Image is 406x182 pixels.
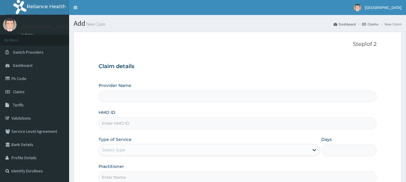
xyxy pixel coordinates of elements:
[102,147,125,153] div: Select type
[365,5,401,10] span: [GEOGRAPHIC_DATA]
[13,89,25,94] span: Claims
[99,82,131,88] label: Provider Name
[85,22,105,26] small: New Claim
[13,102,24,108] span: Tariffs
[99,41,377,48] p: Step 1 of 2
[99,118,377,129] input: Enter HMO ID
[21,33,35,37] a: Online
[3,18,17,31] img: User Image
[99,136,132,142] label: Type of Service
[354,4,361,11] img: User Image
[13,63,32,68] span: Dashboard
[334,22,356,27] a: Dashboard
[13,49,44,55] span: Switch Providers
[379,22,401,27] li: New Claim
[362,22,378,27] a: Claims
[321,136,332,142] label: Days
[99,109,115,115] label: HMO ID
[21,24,71,30] p: [GEOGRAPHIC_DATA]
[99,63,377,70] h3: Claim details
[99,163,124,169] label: Practitioner
[74,19,401,27] h1: Add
